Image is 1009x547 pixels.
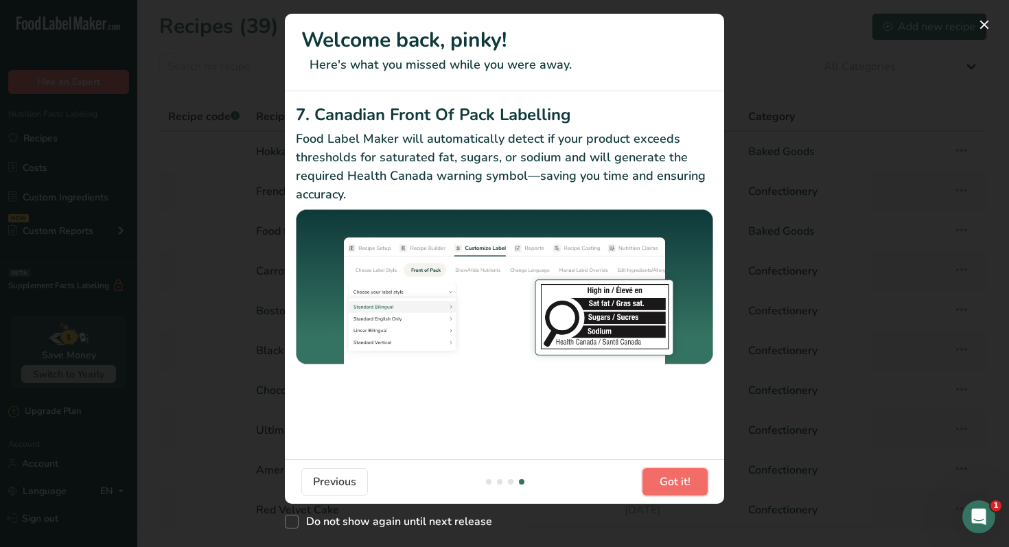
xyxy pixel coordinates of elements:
h2: 7. Canadian Front Of Pack Labelling [296,102,713,127]
h1: Welcome back, pinky! [301,25,708,56]
span: Got it! [660,474,691,490]
img: Canadian Front Of Pack Labelling [296,209,713,366]
iframe: Intercom live chat [962,500,995,533]
span: Previous [313,474,356,490]
span: Do not show again until next release [299,515,492,528]
p: Food Label Maker will automatically detect if your product exceeds thresholds for saturated fat, ... [296,130,713,204]
span: 1 [990,500,1001,511]
p: Here's what you missed while you were away. [301,56,708,74]
button: Got it! [642,468,708,496]
button: Previous [301,468,368,496]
